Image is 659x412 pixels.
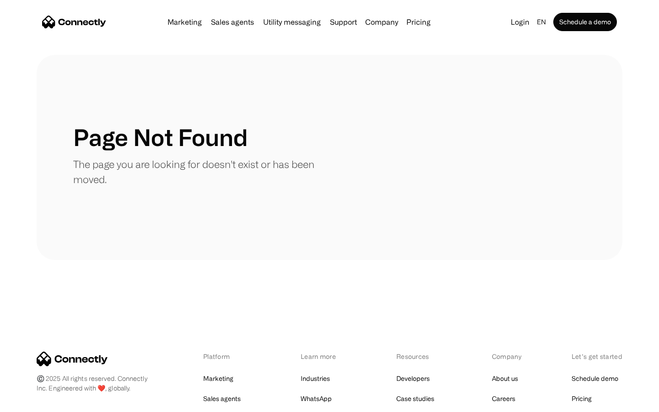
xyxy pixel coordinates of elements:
[403,18,434,26] a: Pricing
[203,352,253,361] div: Platform
[492,352,524,361] div: Company
[396,392,434,405] a: Case studies
[533,16,551,28] div: en
[301,392,332,405] a: WhatsApp
[9,395,55,409] aside: Language selected: English
[207,18,258,26] a: Sales agents
[572,372,618,385] a: Schedule demo
[492,392,515,405] a: Careers
[572,392,592,405] a: Pricing
[164,18,205,26] a: Marketing
[537,16,546,28] div: en
[396,352,444,361] div: Resources
[203,392,241,405] a: Sales agents
[492,372,518,385] a: About us
[362,16,401,28] div: Company
[73,124,248,151] h1: Page Not Found
[326,18,361,26] a: Support
[301,352,349,361] div: Learn more
[301,372,330,385] a: Industries
[18,396,55,409] ul: Language list
[203,372,233,385] a: Marketing
[507,16,533,28] a: Login
[259,18,324,26] a: Utility messaging
[553,13,617,31] a: Schedule a demo
[572,352,622,361] div: Let’s get started
[365,16,398,28] div: Company
[396,372,430,385] a: Developers
[73,157,329,187] p: The page you are looking for doesn't exist or has been moved.
[42,15,106,29] a: home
